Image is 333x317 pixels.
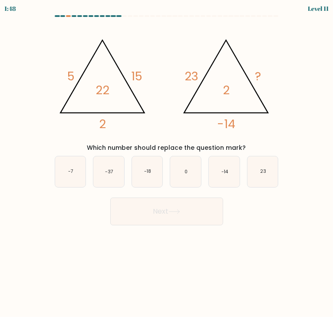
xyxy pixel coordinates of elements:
tspan: 23 [184,68,198,85]
text: -14 [221,168,228,175]
div: 1:48 [4,4,16,13]
text: 23 [260,168,266,175]
tspan: 15 [131,68,142,85]
text: -37 [105,168,113,175]
text: -7 [68,168,73,175]
tspan: 22 [95,82,109,99]
text: -18 [144,168,151,175]
tspan: -14 [217,116,235,132]
text: 0 [185,168,188,175]
tspan: 2 [99,116,106,132]
tspan: 2 [222,82,229,99]
button: Next [110,198,223,225]
div: Level 11 [308,4,329,13]
tspan: ? [254,68,260,85]
tspan: 5 [67,68,75,85]
div: Which number should replace the question mark? [53,143,280,152]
